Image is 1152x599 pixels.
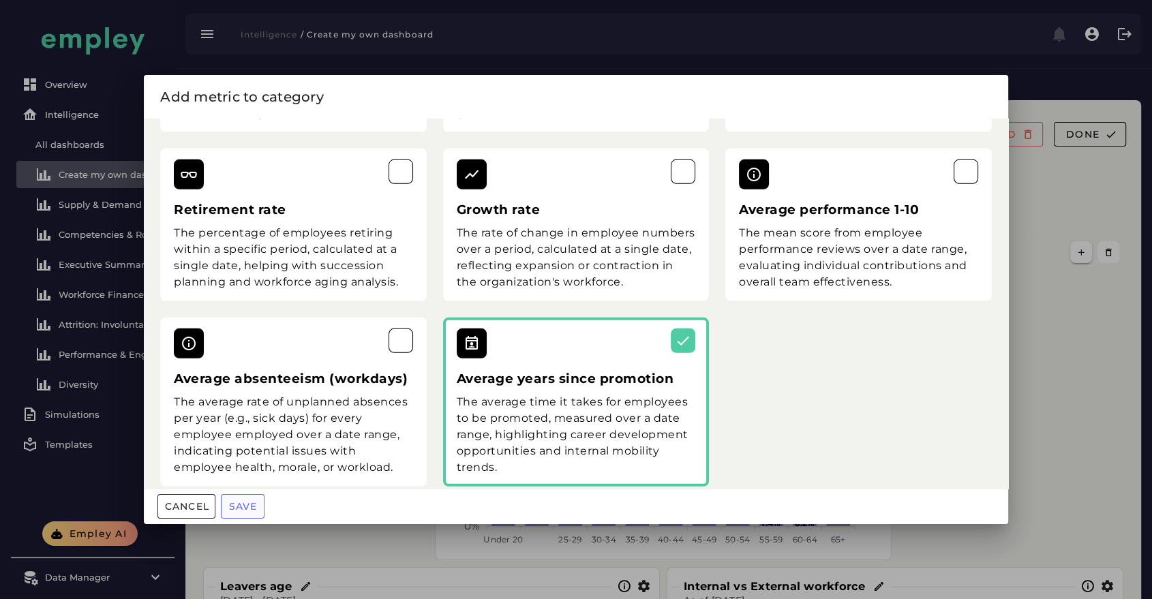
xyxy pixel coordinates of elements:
h3: Growth rate [457,200,696,219]
div: Add metric to category [160,86,992,108]
div: The average time it takes for employees to be promoted, measured over a date range, highlighting ... [457,394,696,476]
span: Cancel [164,500,209,512]
h3: Average performance 1-10 [739,200,978,219]
div: The average rate of unplanned absences per year (e.g., sick days) for every employee employed ove... [174,394,413,476]
button: Cancel [157,494,215,519]
h3: Average absenteeism (workdays) [174,369,413,388]
h3: Retirement rate [174,200,413,219]
h3: Average years since promotion [457,369,696,388]
div: The mean score from employee performance reviews over a date range, evaluating individual contrib... [739,225,978,290]
span: Save [228,500,257,512]
div: The percentage of employees retiring within a specific period, calculated at a single date, helpi... [174,225,413,290]
div: The rate of change in employee numbers over a period, calculated at a single date, reflecting exp... [457,225,696,290]
button: Save [221,494,264,519]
